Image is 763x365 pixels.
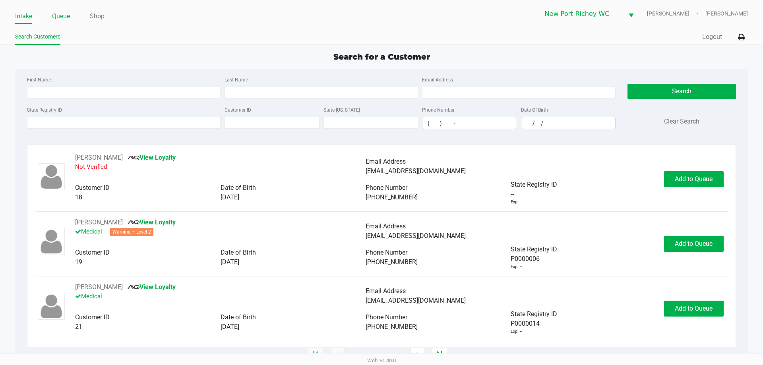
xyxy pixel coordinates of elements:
label: Last Name [225,76,248,83]
label: State [US_STATE] [323,106,360,114]
span: [PERSON_NAME] [647,10,705,18]
span: 18 [75,193,82,201]
a: View Loyalty [128,218,176,226]
span: Email Address [366,222,406,230]
span: Date of Birth [221,249,256,256]
button: See customer info [75,282,123,292]
button: See customer info [75,153,123,162]
p: Medical [75,227,366,238]
span: 21 [75,323,82,330]
span: P0000014 [511,319,540,328]
span: Add to Queue [675,175,713,183]
span: Search for a Customer [333,52,430,62]
span: [PHONE_NUMBER] [366,323,418,330]
span: State Registry ID [511,310,557,318]
app-submit-button: Move to first page [308,347,323,363]
input: Format: MM/DD/YYYY [521,117,616,129]
span: Date of Birth [221,184,256,191]
input: Format: (999) 999-9999 [422,117,517,129]
button: Logout [702,32,722,42]
span: [DATE] [221,323,239,330]
span: [EMAIL_ADDRESS][DOMAIN_NAME] [366,232,466,239]
button: Add to Queue [664,236,724,252]
span: State Registry ID [511,245,557,253]
button: Select [624,4,639,23]
a: Intake [15,11,32,22]
span: [DATE] [221,193,239,201]
span: Date of Birth [221,313,256,321]
span: [PHONE_NUMBER] [366,193,418,201]
span: -- [511,189,514,199]
button: Search [627,84,736,99]
span: 19 [75,258,82,266]
a: View Loyalty [128,154,176,161]
a: Queue [52,11,70,22]
button: Add to Queue [664,301,724,317]
span: Warning – Level 2 [110,228,153,236]
label: Phone Number [422,106,455,114]
label: Customer ID [225,106,251,114]
span: Web: v1.40.0 [367,357,396,363]
span: State Registry ID [511,181,557,188]
span: [EMAIL_ADDRESS][DOMAIN_NAME] [366,297,466,304]
span: Customer ID [75,184,110,191]
a: Shop [90,11,105,22]
span: [PERSON_NAME] [705,10,748,18]
button: See customer info [75,218,123,227]
div: Exp: -- [511,264,522,270]
label: First Name [27,76,51,83]
app-submit-button: Previous [331,347,345,363]
span: [EMAIL_ADDRESS][DOMAIN_NAME] [366,167,466,175]
span: Add to Queue [675,240,713,247]
label: State Registry ID [27,106,62,114]
app-submit-button: Next [411,347,424,363]
a: View Loyalty [128,283,176,291]
p: Not Verified [75,162,366,174]
app-submit-button: Move to last page [432,347,447,363]
span: Customer ID [75,249,110,256]
span: Phone Number [366,249,407,256]
span: Add to Queue [675,305,713,312]
span: Phone Number [366,313,407,321]
span: 1 - 20 of 894739 items [352,351,403,359]
span: [DATE] [221,258,239,266]
span: Customer ID [75,313,110,321]
span: New Port Richey WC [545,9,619,19]
label: Date Of Birth [521,106,548,114]
kendo-maskedtextbox: Format: (999) 999-9999 [422,117,517,129]
div: Exp: -- [511,199,522,206]
label: Email Address [422,76,453,83]
kendo-maskedtextbox: Format: MM/DD/YYYY [521,117,616,129]
button: Add to Queue [664,171,724,187]
a: Search Customers [15,32,60,42]
span: Phone Number [366,184,407,191]
div: Exp: -- [511,328,522,335]
p: Medical [75,292,366,303]
span: [PHONE_NUMBER] [366,258,418,266]
span: Email Address [366,158,406,165]
button: Clear Search [664,117,699,126]
span: P0000006 [511,254,540,264]
span: Email Address [366,287,406,295]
